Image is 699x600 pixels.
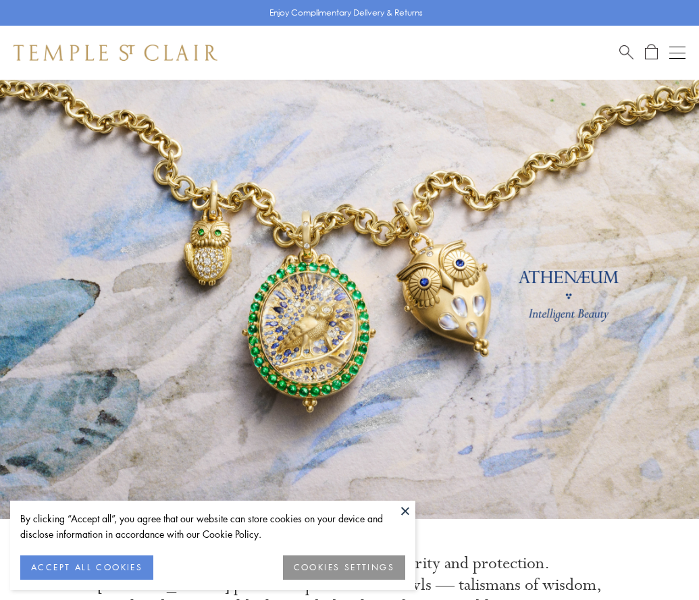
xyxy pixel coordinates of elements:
[283,555,405,580] button: COOKIES SETTINGS
[645,44,658,61] a: Open Shopping Bag
[669,45,685,61] button: Open navigation
[20,555,153,580] button: ACCEPT ALL COOKIES
[269,6,423,20] p: Enjoy Complimentary Delivery & Returns
[14,45,217,61] img: Temple St. Clair
[20,511,405,542] div: By clicking “Accept all”, you agree that our website can store cookies on your device and disclos...
[619,44,633,61] a: Search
